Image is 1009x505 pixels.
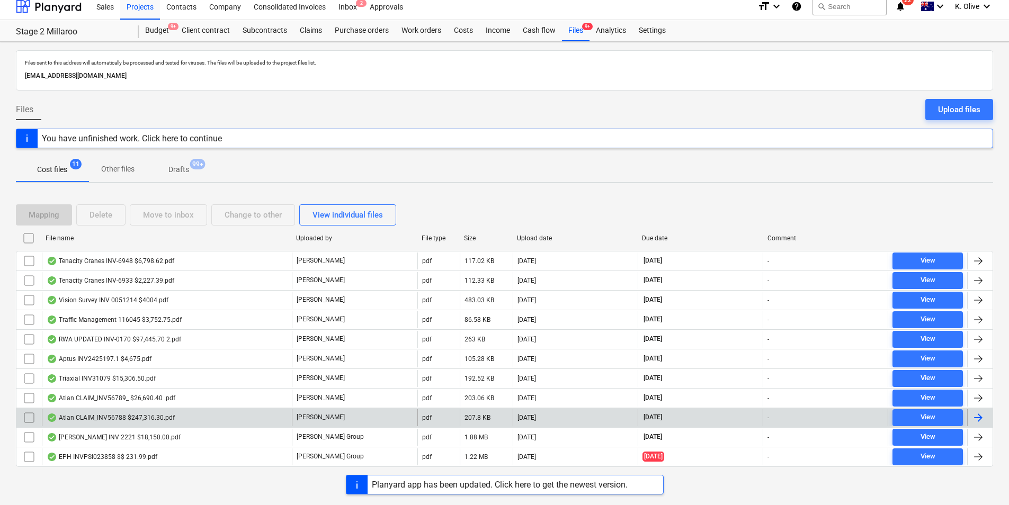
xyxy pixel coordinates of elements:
span: 99+ [190,159,206,169]
div: View [921,411,935,423]
div: File name [46,235,288,242]
button: Upload files [925,99,993,120]
span: [DATE] [642,374,663,383]
p: [PERSON_NAME] [297,256,345,265]
div: Claims [293,20,328,41]
div: EPH INVPSI023858 $$ 231.99.pdf [47,453,157,461]
div: pdf [422,277,432,284]
div: pdf [422,414,432,421]
span: 9+ [582,23,593,30]
div: pdf [422,336,432,343]
a: Client contract [175,20,236,41]
div: Comment [767,235,885,242]
p: [PERSON_NAME] [297,295,345,304]
span: 11 [70,159,82,169]
p: Files sent to this address will automatically be processed and tested for viruses. The files will... [25,59,984,66]
div: 1.88 MB [465,434,488,441]
span: [DATE] [642,276,663,285]
a: Income [479,20,516,41]
div: [DATE] [517,355,536,363]
div: Planyard app has been updated. Click here to get the newest version. [372,480,628,490]
p: [PERSON_NAME] [297,374,345,383]
div: [DATE] [517,296,536,304]
div: View [921,392,935,404]
div: OCR finished [47,413,57,422]
div: OCR finished [47,315,57,324]
p: [PERSON_NAME] [297,315,345,324]
span: K. Olive [955,2,979,11]
div: File type [422,235,456,242]
div: - [767,434,769,441]
div: Upload date [517,235,634,242]
a: Purchase orders [328,20,395,41]
div: [DATE] [517,434,536,441]
div: OCR finished [47,453,57,461]
div: Traffic Management 116045 $3,752.75.pdf [47,315,182,324]
a: Budget9+ [139,20,175,41]
div: View [921,313,935,326]
div: pdf [422,453,432,461]
div: Due date [642,235,759,242]
div: - [767,277,769,284]
p: Cost files [37,164,67,175]
div: View [921,294,935,306]
a: Settings [632,20,672,41]
div: Stage 2 Millaroo [16,26,126,38]
p: Drafts [168,164,189,175]
div: pdf [422,257,432,265]
div: pdf [422,434,432,441]
a: Costs [448,20,479,41]
div: [DATE] [517,414,536,421]
div: Aptus INV2425197.1 $4,675.pdf [47,355,151,363]
div: - [767,375,769,382]
div: View [921,255,935,267]
button: View [892,331,963,348]
div: - [767,414,769,421]
span: [DATE] [642,256,663,265]
div: Work orders [395,20,448,41]
p: [PERSON_NAME] Group [297,432,364,441]
span: [DATE] [642,335,663,344]
div: - [767,257,769,265]
span: [DATE] [642,315,663,324]
button: View [892,311,963,328]
a: Cash flow [516,20,562,41]
p: [PERSON_NAME] [297,413,345,422]
button: View [892,429,963,446]
div: View [921,450,935,463]
div: [DATE] [517,394,536,402]
div: View individual files [312,208,383,222]
div: 117.02 KB [465,257,494,265]
p: [PERSON_NAME] Group [297,452,364,461]
span: [DATE] [642,432,663,441]
div: Upload files [938,103,980,116]
span: Files [16,103,33,116]
button: View [892,370,963,387]
button: View [892,390,963,407]
button: View [892,350,963,367]
div: 192.52 KB [465,375,494,382]
a: Analytics [590,20,632,41]
div: RWA UPDATED INV-0170 $97,445.70 2.pdf [47,335,181,344]
button: View [892,292,963,309]
div: - [767,336,769,343]
span: search [817,2,826,11]
div: pdf [422,316,432,323]
div: pdf [422,375,432,382]
span: [DATE] [642,413,663,422]
div: 105.28 KB [465,355,494,363]
div: View [921,274,935,286]
div: pdf [422,355,432,363]
div: 483.03 KB [465,296,494,304]
button: View [892,448,963,465]
a: Subcontracts [236,20,293,41]
div: - [767,296,769,304]
span: 9+ [168,23,178,30]
div: OCR finished [47,276,57,285]
div: Uploaded by [296,235,413,242]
